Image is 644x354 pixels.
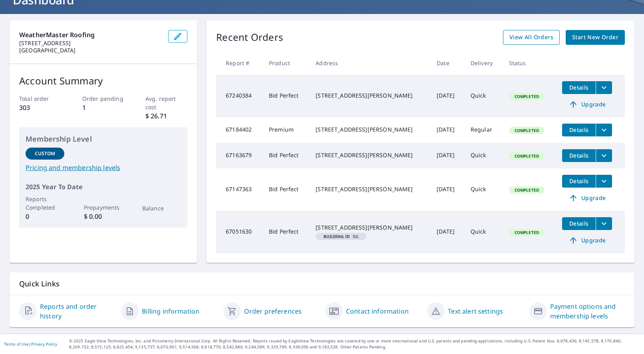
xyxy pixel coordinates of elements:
p: Reports Completed [26,195,64,212]
span: Completed [510,94,544,99]
th: Status [503,51,556,75]
td: 67184402 [216,117,262,143]
button: detailsBtn-67240384 [562,81,596,94]
span: Completed [510,128,544,133]
td: Regular [464,117,503,143]
p: WeatherMaster Roofing [19,30,162,40]
span: Details [567,220,591,227]
p: 303 [19,103,61,112]
p: Prepayments [84,203,123,212]
a: Start New Order [566,30,625,45]
span: Upgrade [567,100,607,109]
em: Building ID [324,234,350,238]
a: Payment options and membership levels [550,302,625,321]
a: Pricing and membership levels [26,163,181,172]
a: Terms of Use [4,341,29,347]
td: 67051630 [216,211,262,253]
p: Avg. report cost [145,94,187,111]
div: [STREET_ADDRESS][PERSON_NAME] [316,151,424,159]
p: Membership Level [26,134,181,144]
td: Quick [464,143,503,168]
th: Address [309,51,430,75]
p: © 2025 Eagle View Technologies, Inc. and Pictometry International Corp. All Rights Reserved. Repo... [69,338,640,350]
button: detailsBtn-67184402 [562,124,596,136]
td: [DATE] [430,75,464,117]
td: Bid Perfect [262,143,309,168]
td: Bid Perfect [262,168,309,211]
td: Premium [262,117,309,143]
span: View All Orders [509,32,553,42]
a: Text alert settings [448,306,503,316]
p: [STREET_ADDRESS] [19,40,162,47]
p: $ 0.00 [84,212,123,221]
a: Privacy Policy [31,341,57,347]
td: [DATE] [430,117,464,143]
td: Quick [464,75,503,117]
button: filesDropdownBtn-67240384 [596,81,612,94]
button: detailsBtn-67163679 [562,149,596,162]
p: Custom [35,150,56,157]
td: [DATE] [430,211,464,253]
button: filesDropdownBtn-67184402 [596,124,612,136]
p: Recent Orders [216,30,283,45]
button: filesDropdownBtn-67051630 [596,217,612,230]
td: Quick [464,211,503,253]
td: 67147363 [216,168,262,211]
a: Upgrade [562,98,612,111]
a: Contact information [346,306,409,316]
span: Start New Order [572,32,618,42]
a: Upgrade [562,234,612,247]
p: Account Summary [19,74,187,88]
div: [STREET_ADDRESS][PERSON_NAME] [316,224,424,232]
td: 67240384 [216,75,262,117]
span: Details [567,126,591,134]
span: DG [319,234,363,238]
span: Completed [510,187,544,193]
th: Product [262,51,309,75]
button: detailsBtn-67051630 [562,217,596,230]
td: Quick [464,168,503,211]
a: View All Orders [503,30,560,45]
p: Balance [142,204,181,212]
span: Details [567,177,591,185]
p: Order pending [82,94,124,103]
span: Upgrade [567,193,607,203]
p: Quick Links [19,279,625,289]
td: 67163679 [216,143,262,168]
p: $ 26.71 [145,111,187,121]
p: 2025 Year To Date [26,182,181,192]
button: filesDropdownBtn-67147363 [596,175,612,188]
button: filesDropdownBtn-67163679 [596,149,612,162]
td: Bid Perfect [262,75,309,117]
button: detailsBtn-67147363 [562,175,596,188]
p: 0 [26,212,64,221]
p: 1 [82,103,124,112]
span: Details [567,84,591,91]
a: Upgrade [562,192,612,204]
div: [STREET_ADDRESS][PERSON_NAME] [316,185,424,193]
div: [STREET_ADDRESS][PERSON_NAME] [316,92,424,100]
span: Upgrade [567,236,607,245]
th: Delivery [464,51,503,75]
div: [STREET_ADDRESS][PERSON_NAME] [316,126,424,134]
td: [DATE] [430,143,464,168]
a: Billing information [142,306,199,316]
span: Completed [510,153,544,159]
a: Reports and order history [40,302,115,321]
p: | [4,342,57,346]
th: Date [430,51,464,75]
span: Completed [510,230,544,235]
span: Details [567,152,591,159]
td: [DATE] [430,168,464,211]
p: Total order [19,94,61,103]
td: Bid Perfect [262,211,309,253]
th: Report # [216,51,262,75]
p: [GEOGRAPHIC_DATA] [19,47,162,54]
a: Order preferences [244,306,302,316]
